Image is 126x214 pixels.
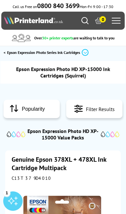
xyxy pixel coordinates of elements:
[37,2,79,10] b: 0800 840 3699
[81,17,89,24] a: Search
[7,49,80,56] span: Epson Expression Photo Series Ink Cartridges
[95,17,102,24] a: 0
[13,66,113,79] h1: Epson Expression Photo HD XP-15000 Ink Cartridges (Squirrel)
[12,155,106,172] a: Genuine Epson 378XL + 478XL Ink Cartridge Multipack
[27,128,99,141] h2: Epson Expression Photo HD XP-15000 Value Packs
[12,175,115,181] div: C13T379D4010
[86,105,115,113] span: Filter Results
[34,36,114,40] span: Over are waiting to talk to you
[3,189,10,196] div: 1
[4,16,63,25] a: Printerland Logo
[7,49,90,56] a: Epson Expression Photo Series Ink Cartridges
[42,36,73,40] span: 30+ printer experts
[37,4,79,9] a: 0800 840 3699
[4,16,63,24] img: Printerland Logo
[100,16,106,23] span: 0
